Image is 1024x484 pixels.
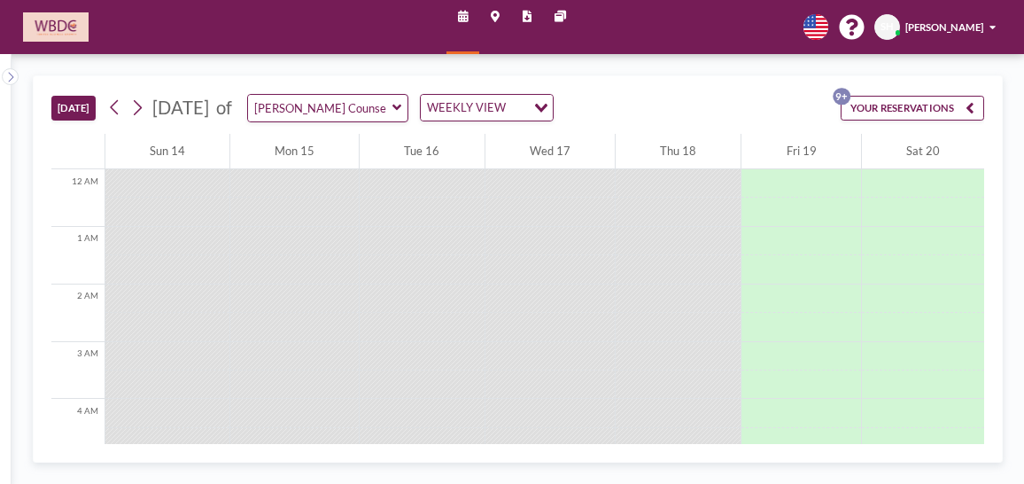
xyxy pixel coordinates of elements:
span: [DATE] [152,97,209,118]
div: 12 AM [51,169,105,227]
button: [DATE] [51,96,96,121]
div: Sat 20 [862,134,984,170]
div: 2 AM [51,285,105,342]
img: organization-logo [23,12,89,41]
span: [PERSON_NAME] [905,21,983,33]
p: 9+ [833,88,849,105]
input: Search for option [510,98,524,117]
div: 3 AM [51,342,105,400]
div: Sun 14 [105,134,229,170]
div: Search for option [421,95,553,121]
div: Wed 17 [485,134,615,170]
span: SH [880,20,894,33]
div: Fri 19 [741,134,860,170]
button: YOUR RESERVATIONS9+ [841,96,984,121]
span: of [216,97,232,119]
input: McHugh Counseling Room [248,95,392,121]
div: Tue 16 [360,134,484,170]
div: 1 AM [51,227,105,285]
span: WEEKLY VIEW [424,98,508,117]
div: 4 AM [51,399,105,457]
div: Mon 15 [230,134,359,170]
div: Thu 18 [616,134,741,170]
